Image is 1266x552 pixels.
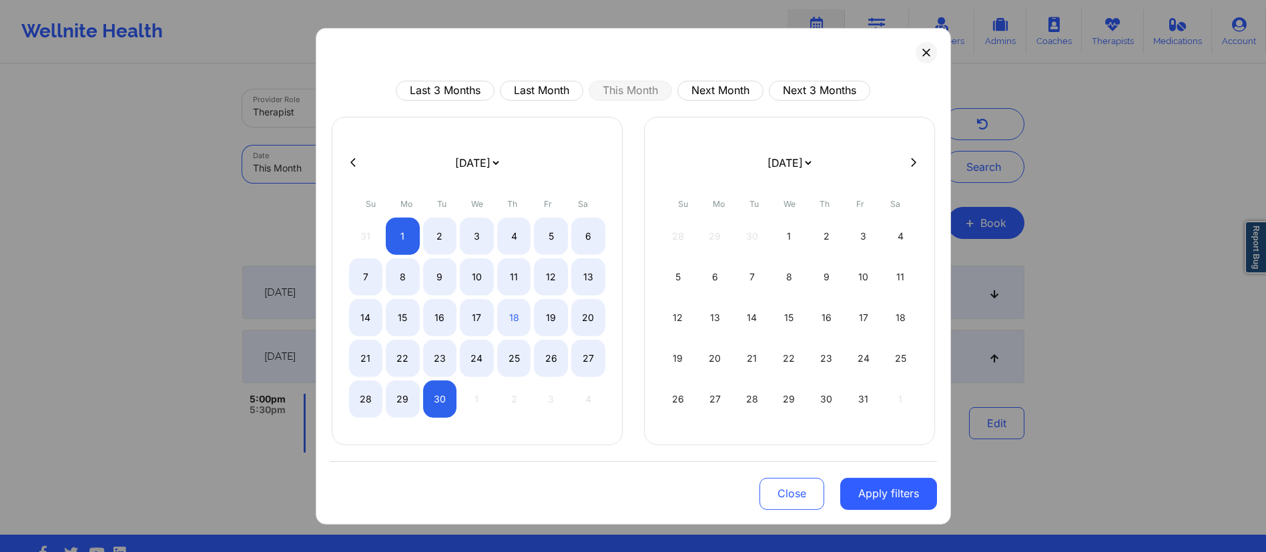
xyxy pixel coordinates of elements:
button: Close [759,477,824,509]
div: Fri Sep 26 2025 [534,339,568,376]
div: Fri Oct 03 2025 [846,217,880,254]
div: Mon Sep 15 2025 [386,298,420,336]
abbr: Thursday [820,198,830,208]
abbr: Monday [713,198,725,208]
div: Tue Oct 07 2025 [735,258,769,295]
div: Wed Oct 29 2025 [772,380,806,417]
div: Sat Sep 13 2025 [571,258,605,295]
div: Wed Sep 17 2025 [460,298,494,336]
div: Sat Oct 18 2025 [884,298,918,336]
div: Mon Sep 08 2025 [386,258,420,295]
div: Fri Sep 19 2025 [534,298,568,336]
abbr: Sunday [678,198,688,208]
div: Tue Sep 23 2025 [423,339,457,376]
div: Fri Sep 05 2025 [534,217,568,254]
div: Sat Sep 27 2025 [571,339,605,376]
abbr: Saturday [578,198,588,208]
abbr: Friday [856,198,864,208]
div: Mon Sep 22 2025 [386,339,420,376]
div: Sun Sep 14 2025 [349,298,383,336]
div: Wed Sep 10 2025 [460,258,494,295]
abbr: Wednesday [471,198,483,208]
div: Sat Sep 20 2025 [571,298,605,336]
div: Thu Oct 02 2025 [810,217,844,254]
button: Apply filters [840,477,937,509]
div: Thu Sep 18 2025 [497,298,531,336]
div: Wed Oct 01 2025 [772,217,806,254]
button: Last 3 Months [396,80,495,100]
abbr: Tuesday [749,198,759,208]
div: Thu Oct 30 2025 [810,380,844,417]
div: Thu Oct 16 2025 [810,298,844,336]
div: Sat Oct 25 2025 [884,339,918,376]
div: Wed Sep 24 2025 [460,339,494,376]
div: Sun Sep 28 2025 [349,380,383,417]
abbr: Saturday [890,198,900,208]
div: Sat Sep 06 2025 [571,217,605,254]
div: Sun Oct 19 2025 [661,339,695,376]
abbr: Sunday [366,198,376,208]
abbr: Thursday [507,198,517,208]
div: Wed Sep 03 2025 [460,217,494,254]
button: Next 3 Months [769,80,870,100]
div: Thu Sep 04 2025 [497,217,531,254]
div: Fri Oct 10 2025 [846,258,880,295]
div: Wed Oct 22 2025 [772,339,806,376]
div: Sat Oct 04 2025 [884,217,918,254]
div: Tue Oct 14 2025 [735,298,769,336]
div: Fri Sep 12 2025 [534,258,568,295]
div: Sun Oct 12 2025 [661,298,695,336]
abbr: Tuesday [437,198,446,208]
div: Mon Oct 13 2025 [698,298,732,336]
abbr: Wednesday [783,198,796,208]
div: Thu Sep 11 2025 [497,258,531,295]
div: Sun Oct 05 2025 [661,258,695,295]
button: This Month [589,80,672,100]
div: Wed Oct 15 2025 [772,298,806,336]
button: Last Month [500,80,583,100]
abbr: Friday [544,198,552,208]
div: Mon Oct 27 2025 [698,380,732,417]
div: Mon Sep 29 2025 [386,380,420,417]
div: Tue Oct 21 2025 [735,339,769,376]
div: Tue Sep 09 2025 [423,258,457,295]
button: Next Month [677,80,763,100]
div: Thu Sep 25 2025 [497,339,531,376]
div: Sun Oct 26 2025 [661,380,695,417]
div: Thu Oct 23 2025 [810,339,844,376]
div: Fri Oct 17 2025 [846,298,880,336]
div: Fri Oct 24 2025 [846,339,880,376]
div: Mon Oct 06 2025 [698,258,732,295]
div: Sat Oct 11 2025 [884,258,918,295]
div: Tue Sep 16 2025 [423,298,457,336]
div: Mon Sep 01 2025 [386,217,420,254]
div: Tue Oct 28 2025 [735,380,769,417]
div: Tue Sep 02 2025 [423,217,457,254]
div: Sun Sep 21 2025 [349,339,383,376]
abbr: Monday [400,198,412,208]
div: Thu Oct 09 2025 [810,258,844,295]
div: Tue Sep 30 2025 [423,380,457,417]
div: Mon Oct 20 2025 [698,339,732,376]
div: Sun Sep 07 2025 [349,258,383,295]
div: Wed Oct 08 2025 [772,258,806,295]
div: Fri Oct 31 2025 [846,380,880,417]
